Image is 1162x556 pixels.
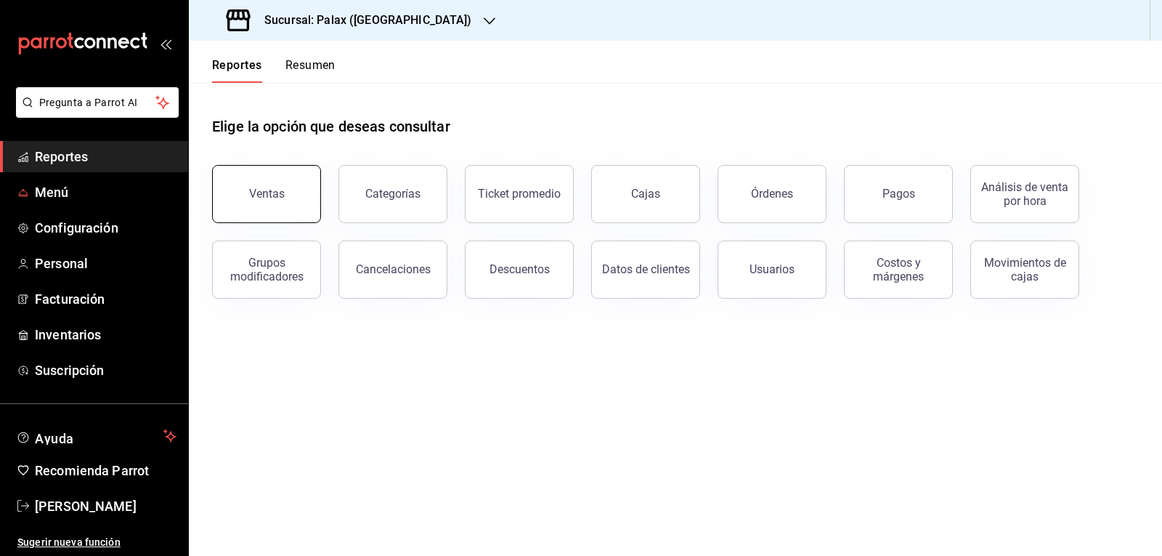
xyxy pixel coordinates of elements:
[365,187,420,201] div: Categorías
[35,254,176,273] span: Personal
[844,241,953,299] button: Costos y márgenes
[16,87,179,118] button: Pregunta a Parrot AI
[591,165,700,223] button: Cajas
[631,187,660,201] div: Cajas
[35,325,176,345] span: Inventarios
[602,262,690,276] div: Datos de clientes
[882,187,915,201] div: Pagos
[35,427,158,445] span: Ayuda
[285,58,336,83] button: Resumen
[465,241,574,299] button: Descuentos
[212,165,321,223] button: Ventas
[718,241,826,299] button: Usuarios
[591,241,700,299] button: Datos de clientes
[338,165,447,223] button: Categorías
[35,360,176,380] span: Suscripción
[212,241,321,299] button: Grupos modificadores
[970,165,1079,223] button: Análisis de venta por hora
[249,187,285,201] div: Ventas
[970,241,1079,299] button: Movimientos de cajas
[338,241,447,299] button: Cancelaciones
[222,256,312,283] div: Grupos modificadores
[212,116,450,137] h1: Elige la opción que deseas consultar
[17,535,176,550] span: Sugerir nueva función
[35,147,176,166] span: Reportes
[980,180,1070,208] div: Análisis de venta por hora
[844,165,953,223] button: Pagos
[356,262,431,276] div: Cancelaciones
[749,262,795,276] div: Usuarios
[35,289,176,309] span: Facturación
[35,218,176,238] span: Configuración
[39,95,156,110] span: Pregunta a Parrot AI
[465,165,574,223] button: Ticket promedio
[160,38,171,49] button: open_drawer_menu
[35,496,176,516] span: [PERSON_NAME]
[212,58,336,83] div: navigation tabs
[489,262,550,276] div: Descuentos
[718,165,826,223] button: Órdenes
[853,256,943,283] div: Costos y márgenes
[253,12,472,29] h3: Sucursal: Palax ([GEOGRAPHIC_DATA])
[35,461,176,480] span: Recomienda Parrot
[35,182,176,202] span: Menú
[10,105,179,121] a: Pregunta a Parrot AI
[212,58,262,83] button: Reportes
[478,187,561,201] div: Ticket promedio
[980,256,1070,283] div: Movimientos de cajas
[751,187,793,201] div: Órdenes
